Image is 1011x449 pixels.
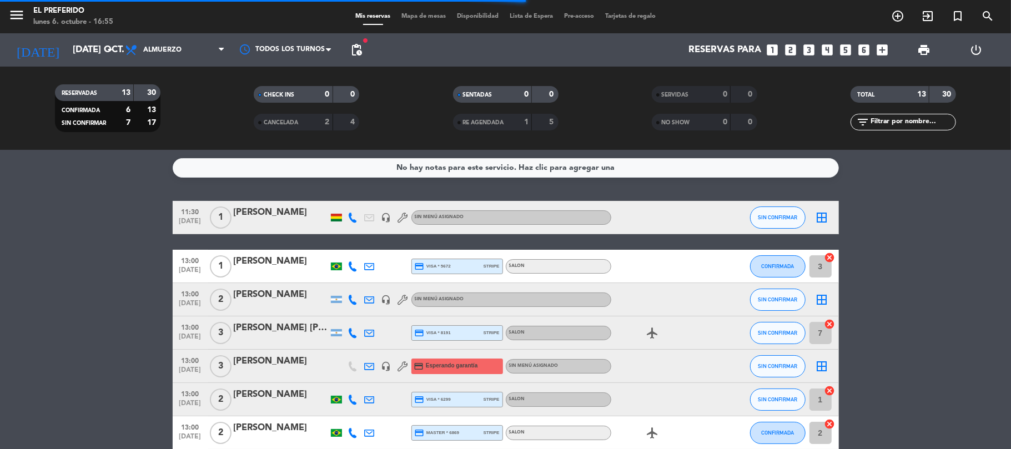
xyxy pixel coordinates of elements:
i: credit_card [415,428,425,438]
i: power_settings_new [970,43,983,57]
strong: 7 [126,119,130,127]
span: stripe [484,263,500,270]
i: airplanemode_active [646,426,660,440]
div: El Preferido [33,6,113,17]
span: visa * 6299 [415,395,451,405]
span: pending_actions [350,43,363,57]
span: Tarjetas de regalo [600,13,661,19]
input: Filtrar por nombre... [869,116,955,128]
span: 13:00 [177,254,204,266]
span: [DATE] [177,366,204,379]
span: [DATE] [177,300,204,312]
div: [PERSON_NAME] [234,205,328,220]
i: cancel [824,418,836,430]
strong: 0 [350,90,357,98]
i: cancel [824,385,836,396]
div: [PERSON_NAME] [234,421,328,435]
span: 13:00 [177,287,204,300]
span: SALON [509,330,525,335]
span: CHECK INS [264,92,294,98]
span: RESERVADAS [62,90,97,96]
i: looks_4 [821,43,835,57]
span: Disponibilidad [451,13,504,19]
span: master * 6869 [415,428,460,438]
div: [PERSON_NAME] [PERSON_NAME] [234,321,328,335]
i: looks_6 [857,43,872,57]
strong: 13 [147,106,158,114]
span: SENTADAS [463,92,492,98]
i: border_all [816,360,829,373]
span: print [917,43,930,57]
span: SALON [509,397,525,401]
i: credit_card [414,361,424,371]
i: looks_one [766,43,780,57]
span: SIN CONFIRMAR [62,120,106,126]
strong: 13 [122,89,130,97]
span: Mis reservas [350,13,396,19]
i: border_all [816,293,829,306]
span: 13:00 [177,387,204,400]
i: looks_3 [802,43,817,57]
i: arrow_drop_down [103,43,117,57]
span: visa * 8191 [415,328,451,338]
i: headset_mic [381,361,391,371]
span: TOTAL [857,92,874,98]
span: Lista de Espera [504,13,559,19]
div: LOG OUT [950,33,1003,67]
i: credit_card [415,328,425,338]
span: 2 [210,289,232,311]
strong: 0 [524,90,529,98]
strong: 0 [723,118,727,126]
i: airplanemode_active [646,326,660,340]
strong: 5 [549,118,556,126]
span: fiber_manual_record [362,37,369,44]
span: Sin menú asignado [415,297,464,301]
span: 11:30 [177,205,204,218]
i: looks_5 [839,43,853,57]
span: stripe [484,329,500,336]
span: SIN CONFIRMAR [758,214,797,220]
span: 13:00 [177,354,204,366]
span: Sin menú asignado [415,215,464,219]
strong: 17 [147,119,158,127]
span: 1 [210,206,232,229]
strong: 0 [748,118,755,126]
span: [DATE] [177,433,204,446]
span: stripe [484,429,500,436]
div: [PERSON_NAME] [234,354,328,369]
div: No hay notas para este servicio. Haz clic para agregar una [396,162,615,174]
i: add_circle_outline [891,9,904,23]
span: Esperando garantía [426,361,477,370]
div: [PERSON_NAME] [234,387,328,402]
i: exit_to_app [921,9,934,23]
span: [DATE] [177,400,204,412]
strong: 0 [325,90,330,98]
span: SERVIDAS [662,92,689,98]
span: SIN CONFIRMAR [758,363,797,369]
span: CONFIRMADA [62,108,100,113]
strong: 30 [147,89,158,97]
span: Almuerzo [143,46,182,54]
i: menu [8,7,25,23]
span: CONFIRMADA [761,430,794,436]
span: 2 [210,389,232,411]
div: lunes 6. octubre - 16:55 [33,17,113,28]
span: stripe [484,396,500,403]
span: Pre-acceso [559,13,600,19]
strong: 30 [942,90,953,98]
i: credit_card [415,261,425,271]
span: [DATE] [177,333,204,346]
i: cancel [824,319,836,330]
strong: 6 [126,106,130,114]
span: 2 [210,422,232,444]
i: add_box [876,43,890,57]
span: NO SHOW [662,120,690,125]
span: Sin menú asignado [509,364,559,368]
i: headset_mic [381,295,391,305]
span: SALON [509,430,525,435]
strong: 0 [723,90,727,98]
span: [DATE] [177,218,204,230]
span: 13:00 [177,320,204,333]
span: CANCELADA [264,120,298,125]
span: 13:00 [177,420,204,433]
